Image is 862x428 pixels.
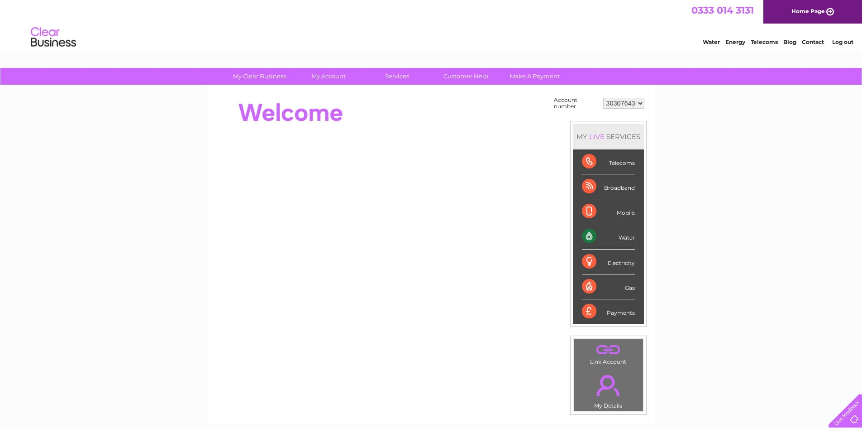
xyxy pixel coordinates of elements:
[802,38,824,45] a: Contact
[552,95,601,112] td: Account number
[703,38,720,45] a: Water
[582,174,635,199] div: Broadband
[576,370,641,401] a: .
[30,24,76,51] img: logo.png
[218,5,645,44] div: Clear Business is a trading name of Verastar Limited (registered in [GEOGRAPHIC_DATA] No. 3667643...
[783,38,796,45] a: Blog
[582,224,635,249] div: Water
[573,367,643,412] td: My Details
[587,132,606,141] div: LIVE
[360,68,434,85] a: Services
[291,68,366,85] a: My Account
[691,5,754,16] a: 0333 014 3131
[582,250,635,274] div: Electricity
[832,38,853,45] a: Log out
[751,38,778,45] a: Telecoms
[582,274,635,299] div: Gas
[429,68,503,85] a: Customer Help
[222,68,297,85] a: My Clear Business
[573,339,643,367] td: Link Account
[497,68,572,85] a: Make A Payment
[582,199,635,224] div: Mobile
[582,149,635,174] div: Telecoms
[576,341,641,357] a: .
[725,38,745,45] a: Energy
[582,299,635,324] div: Payments
[573,124,644,149] div: MY SERVICES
